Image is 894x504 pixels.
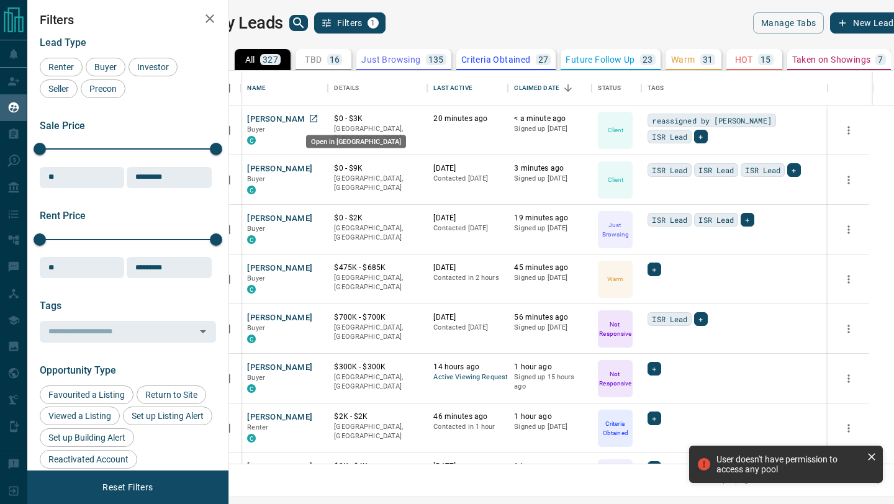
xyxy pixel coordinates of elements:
[652,263,656,276] span: +
[194,323,212,340] button: Open
[314,12,386,34] button: Filters1
[40,120,85,132] span: Sale Price
[247,186,256,194] div: condos.ca
[694,312,707,326] div: +
[716,454,862,474] div: User doesn't have permission to access any pool
[433,71,472,106] div: Last Active
[334,213,421,223] p: $0 - $2K
[514,174,585,184] p: Signed up [DATE]
[369,19,377,27] span: 1
[839,121,858,140] button: more
[334,174,421,193] p: [GEOGRAPHIC_DATA], [GEOGRAPHIC_DATA]
[745,164,780,176] span: ISR Lead
[433,312,502,323] p: [DATE]
[652,362,656,375] span: +
[86,58,125,76] div: Buyer
[247,423,268,431] span: Renter
[514,323,585,333] p: Signed up [DATE]
[247,114,312,125] button: [PERSON_NAME]
[508,71,592,106] div: Claimed Date
[334,263,421,273] p: $475K - $685K
[652,214,687,226] span: ISR Lead
[698,130,703,143] span: +
[745,214,749,226] span: +
[433,223,502,233] p: Contacted [DATE]
[241,71,328,106] div: Name
[212,13,283,33] h1: My Leads
[247,71,266,106] div: Name
[127,411,208,421] span: Set up Listing Alert
[599,220,631,239] p: Just Browsing
[514,213,585,223] p: 19 minutes ago
[652,164,687,176] span: ISR Lead
[247,235,256,244] div: condos.ca
[334,273,421,292] p: [GEOGRAPHIC_DATA], [GEOGRAPHIC_DATA]
[306,135,406,148] div: Open in [GEOGRAPHIC_DATA]
[839,369,858,388] button: more
[263,55,278,64] p: 327
[839,171,858,189] button: more
[334,71,359,106] div: Details
[652,412,656,425] span: +
[433,263,502,273] p: [DATE]
[247,461,312,473] button: [PERSON_NAME]
[40,385,133,404] div: Favourited a Listing
[599,369,631,388] p: Not Responsive
[247,274,265,282] span: Buyer
[289,15,308,31] button: search button
[247,324,265,332] span: Buyer
[247,136,256,145] div: condos.ca
[427,71,508,106] div: Last Active
[514,163,585,174] p: 3 minutes ago
[40,58,83,76] div: Renter
[643,55,653,64] p: 23
[514,273,585,283] p: Signed up [DATE]
[652,114,771,127] span: reassigned by [PERSON_NAME]
[433,174,502,184] p: Contacted [DATE]
[703,55,713,64] p: 31
[599,419,631,438] p: Criteria Obtained
[433,422,502,432] p: Contacted in 1 hour
[839,320,858,338] button: more
[328,71,427,106] div: Details
[334,461,421,472] p: $3K - $4K
[514,362,585,372] p: 1 hour ago
[735,55,753,64] p: HOT
[247,225,265,233] span: Buyer
[247,312,312,324] button: [PERSON_NAME]
[648,263,661,276] div: +
[514,114,585,124] p: < a minute ago
[141,390,202,400] span: Return to Site
[133,62,173,72] span: Investor
[694,130,707,143] div: +
[839,270,858,289] button: more
[608,125,624,135] p: Client
[559,79,577,97] button: Sort
[428,55,444,64] p: 135
[433,213,502,223] p: [DATE]
[40,37,86,48] span: Lead Type
[514,422,585,432] p: Signed up [DATE]
[761,55,771,64] p: 15
[334,223,421,243] p: [GEOGRAPHIC_DATA], [GEOGRAPHIC_DATA]
[129,58,178,76] div: Investor
[792,55,871,64] p: Taken on Showings
[247,285,256,294] div: condos.ca
[648,412,661,425] div: +
[334,372,421,392] p: [GEOGRAPHIC_DATA], [GEOGRAPHIC_DATA]
[514,372,585,392] p: Signed up 15 hours ago
[878,55,883,64] p: 7
[334,163,421,174] p: $0 - $9K
[94,477,161,498] button: Reset Filters
[608,175,624,184] p: Client
[538,55,549,64] p: 27
[433,273,502,283] p: Contacted in 2 hours
[305,55,322,64] p: TBD
[85,84,121,94] span: Precon
[514,124,585,134] p: Signed up [DATE]
[334,422,421,441] p: [GEOGRAPHIC_DATA], [GEOGRAPHIC_DATA]
[334,412,421,422] p: $2K - $2K
[433,372,502,383] span: Active Viewing Request
[40,12,216,27] h2: Filters
[741,213,754,227] div: +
